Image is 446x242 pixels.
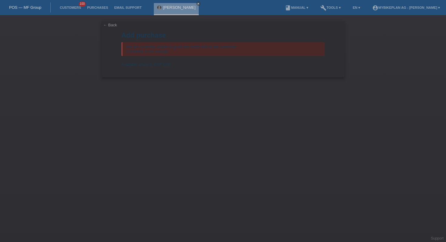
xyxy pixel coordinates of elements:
[79,2,86,7] span: 100
[9,5,41,10] a: POS — MF Group
[196,2,201,6] a: close
[121,42,325,56] div: We are currently unable to grant the credit limit to the customer. Credibility is not enough.
[431,236,444,240] a: Support
[121,31,325,39] h1: Add purchase
[121,62,153,67] span: Available amount:
[103,23,117,27] a: ← Back
[84,6,111,9] a: Purchases
[317,6,344,9] a: buildTools ▾
[372,5,378,11] i: account_circle
[163,5,196,10] a: [PERSON_NAME]
[154,62,171,67] span: CHF 0.00
[197,2,200,5] i: close
[369,6,443,9] a: account_circleMybikeplan AG - [PERSON_NAME] ▾
[320,5,326,11] i: build
[285,5,291,11] i: book
[350,6,363,9] a: EN ▾
[57,6,84,9] a: Customers
[282,6,311,9] a: bookManual ▾
[111,6,144,9] a: Email Support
